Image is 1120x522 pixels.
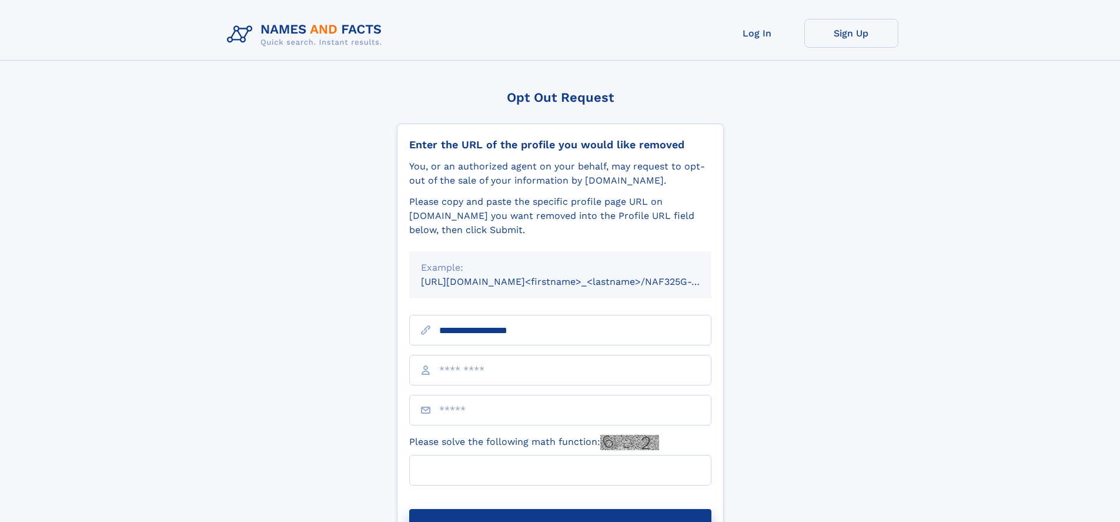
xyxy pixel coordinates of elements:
div: Enter the URL of the profile you would like removed [409,138,711,151]
div: Example: [421,261,700,275]
div: You, or an authorized agent on your behalf, may request to opt-out of the sale of your informatio... [409,159,711,188]
a: Sign Up [804,19,898,48]
small: [URL][DOMAIN_NAME]<firstname>_<lastname>/NAF325G-xxxxxxxx [421,276,734,287]
label: Please solve the following math function: [409,435,659,450]
div: Please copy and paste the specific profile page URL on [DOMAIN_NAME] you want removed into the Pr... [409,195,711,237]
img: Logo Names and Facts [222,19,392,51]
a: Log In [710,19,804,48]
div: Opt Out Request [397,90,724,105]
